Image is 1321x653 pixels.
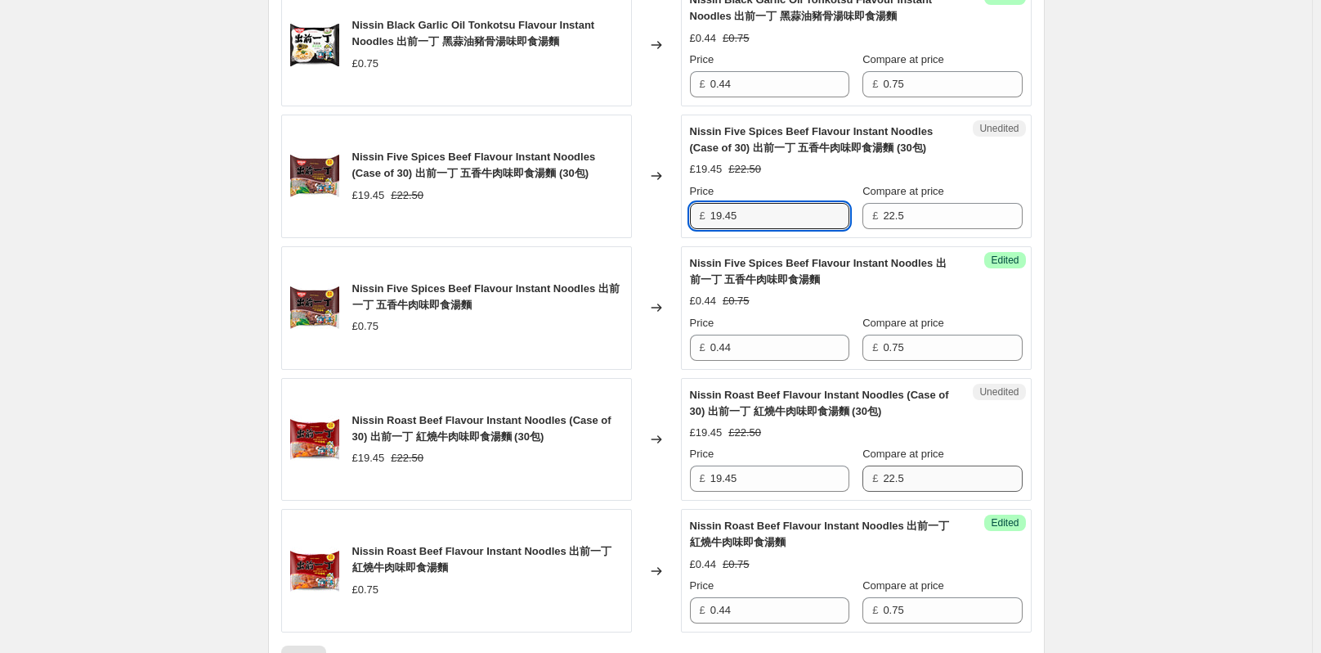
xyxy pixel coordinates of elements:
[728,161,761,178] strike: £22.50
[352,151,596,179] span: Nissin Five Spices Beef Flavour Instant Noodles (Case of 30) 出前一丁 五香牛肉味即食湯麵 (30包)
[872,78,878,90] span: £
[352,318,379,335] div: £0.75
[290,547,339,596] img: 509ec6c3-778d-4667-896a-6e0d44104871_80x.jpg
[352,56,379,72] div: £0.75
[862,185,944,197] span: Compare at price
[979,385,1019,399] span: Unedited
[728,425,761,441] strike: £22.50
[690,30,717,47] div: £0.44
[690,425,723,441] div: £19.45
[352,282,620,311] span: Nissin Five Spices Beef Flavour Instant Noodles 出前一丁 五香牛肉味即食湯麵
[690,556,717,573] div: £0.44
[690,520,950,548] span: Nissin Roast Beef Flavour Instant Noodles 出前一丁 紅燒牛肉味即食湯麵
[700,78,705,90] span: £
[862,53,944,65] span: Compare at price
[991,254,1019,267] span: Edited
[862,317,944,329] span: Compare at price
[352,582,379,598] div: £0.75
[690,448,714,460] span: Price
[700,209,705,222] span: £
[352,414,611,443] span: Nissin Roast Beef Flavour Instant Noodles (Case of 30) 出前一丁 紅燒牛肉味即食湯麵 (30包)
[872,341,878,354] span: £
[352,545,612,574] span: Nissin Roast Beef Flavour Instant Noodles 出前一丁 紅燒牛肉味即食湯麵
[690,579,714,592] span: Price
[391,450,423,466] strike: £22.50
[700,341,705,354] span: £
[991,516,1019,529] span: Edited
[723,30,750,47] strike: £0.75
[290,20,339,70] img: ce1abec8-b577-4e35-8c61-765949819930_80x.jpg
[979,122,1019,135] span: Unedited
[290,283,339,332] img: c8d07dbd-f094-44de-9e12-c1fef49e401d_80x.jpg
[690,293,717,309] div: £0.44
[352,187,385,204] div: £19.45
[690,317,714,329] span: Price
[290,151,339,200] img: 485de250-461c-4dee-a695-47db4a1e429c_e83a2cac-be8b-4040-85e3-9f77006a8445_80x.jpg
[723,293,750,309] strike: £0.75
[872,209,878,222] span: £
[690,389,949,417] span: Nissin Roast Beef Flavour Instant Noodles (Case of 30) 出前一丁 紅燒牛肉味即食湯麵 (30包)
[690,125,934,154] span: Nissin Five Spices Beef Flavour Instant Noodles (Case of 30) 出前一丁 五香牛肉味即食湯麵 (30包)
[723,556,750,573] strike: £0.75
[391,187,423,204] strike: £22.50
[872,604,878,616] span: £
[690,161,723,178] div: £19.45
[690,257,947,286] span: Nissin Five Spices Beef Flavour Instant Noodles 出前一丁 五香牛肉味即食湯麵
[290,415,339,464] img: 2c405dfb-87a3-4d19-9ff7-a8ec973a0e0a_15fcdc10-5be1-400b-a1a4-df4befec5594_80x.jpg
[872,472,878,484] span: £
[352,450,385,466] div: £19.45
[690,53,714,65] span: Price
[862,448,944,460] span: Compare at price
[862,579,944,592] span: Compare at price
[690,185,714,197] span: Price
[700,604,705,616] span: £
[700,472,705,484] span: £
[352,19,595,47] span: Nissin Black Garlic Oil Tonkotsu Flavour Instant Noodles 出前一丁 黑蒜油豬骨湯味即食湯麵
